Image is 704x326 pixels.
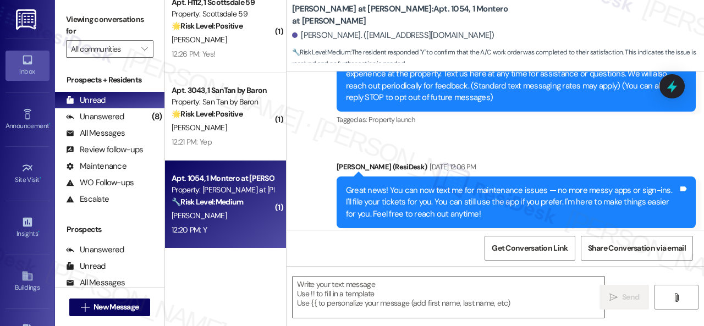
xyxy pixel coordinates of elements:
span: Property launch [369,115,415,124]
div: Unread [66,95,106,106]
div: Review follow-ups [66,144,143,156]
div: Apt. 1054, 1 Montero at [PERSON_NAME] [172,173,273,184]
img: ResiDesk Logo [16,9,38,30]
div: WO Follow-ups [66,177,134,189]
div: 12:26 PM: Yes! [172,49,215,59]
strong: 🌟 Risk Level: Positive [172,109,243,119]
strong: 🔧 Risk Level: Medium [172,197,243,207]
button: Send [599,285,649,310]
div: Unread [66,261,106,272]
span: Share Conversation via email [588,242,686,254]
div: Unanswered [66,111,124,123]
div: Property: [PERSON_NAME] at [PERSON_NAME] [172,184,273,196]
strong: 🌟 Risk Level: Positive [172,21,243,31]
span: : The resident responded 'Y' to confirm that the A/C work order was completed to their satisfacti... [292,47,704,70]
div: (8) [149,108,164,125]
i:  [141,45,147,53]
div: [PERSON_NAME] (ResiDesk) [337,161,696,176]
i:  [609,293,618,302]
span: • [40,174,41,182]
div: Apt. 3043, 1 SanTan by Baron [172,85,273,96]
div: Tagged as: [337,112,696,128]
div: 12:20 PM: Y [172,225,207,235]
div: Prospects + Residents [55,74,164,86]
a: Buildings [5,267,50,296]
div: Property: Scottsdale 59 [172,8,273,20]
div: All Messages [66,128,125,139]
div: Escalate [66,194,109,205]
div: Prospects [55,224,164,235]
div: Hi [PERSON_NAME], I'm on the new offsite Resident Support Team for [PERSON_NAME] at [PERSON_NAME]... [346,45,678,103]
strong: 🔧 Risk Level: Medium [292,48,350,57]
button: New Message [69,299,151,316]
div: Property: San Tan by Baron [172,96,273,108]
button: Share Conversation via email [581,236,693,261]
span: • [38,228,40,236]
div: All Messages [66,277,125,289]
b: [PERSON_NAME] at [PERSON_NAME]: Apt. 1054, 1 Montero at [PERSON_NAME] [292,3,512,27]
div: Unanswered [66,244,124,256]
input: All communities [71,40,136,58]
span: New Message [94,301,139,313]
a: Site Visit • [5,159,50,189]
a: Inbox [5,51,50,80]
i:  [81,303,89,312]
button: Get Conversation Link [485,236,575,261]
i:  [672,293,680,302]
label: Viewing conversations for [66,11,153,40]
span: [PERSON_NAME] [172,35,227,45]
span: Get Conversation Link [492,242,568,254]
div: Maintenance [66,161,127,172]
div: Great news! You can now text me for maintenance issues — no more messy apps or sign-ins. I'll fil... [346,185,678,220]
span: [PERSON_NAME] [172,211,227,220]
div: [DATE] 12:06 PM [427,161,476,173]
a: Insights • [5,213,50,242]
div: 12:21 PM: Yep [172,137,212,147]
span: • [49,120,51,128]
span: Send [622,291,639,303]
span: [PERSON_NAME] [172,123,227,132]
div: [PERSON_NAME]. ([EMAIL_ADDRESS][DOMAIN_NAME]) [292,30,494,41]
div: Tagged as: [337,228,696,244]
